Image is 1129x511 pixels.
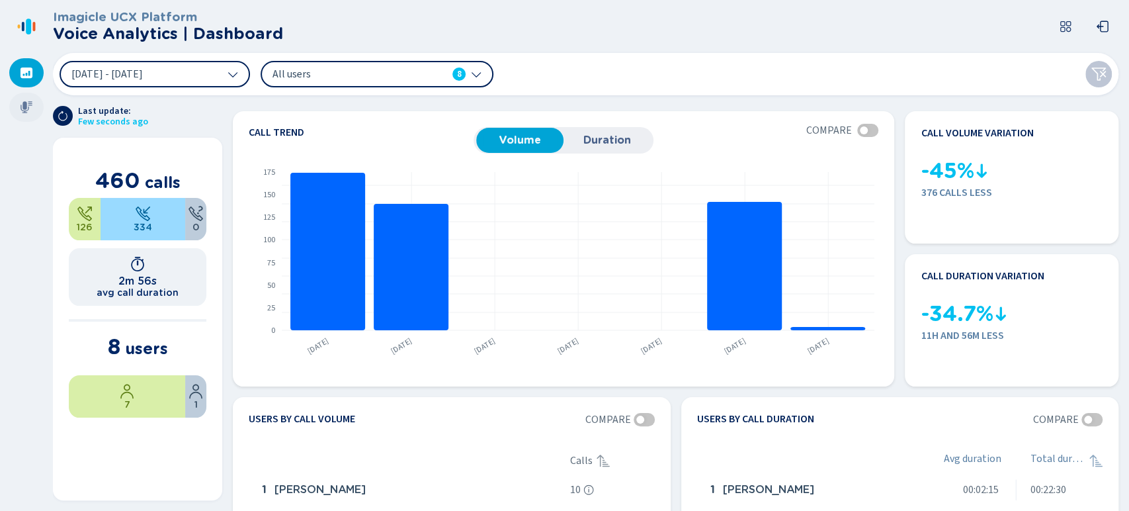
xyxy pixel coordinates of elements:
span: 10 [570,484,581,496]
span: 8 [108,334,120,359]
text: [DATE] [388,336,414,357]
text: 0 [271,325,275,336]
text: [DATE] [638,336,664,357]
span: Few seconds ago [78,116,148,127]
button: Clear filters [1085,61,1112,87]
div: Total duration [1030,453,1103,469]
span: -34.7% [921,302,993,326]
span: 7 [124,399,130,410]
span: Volume [483,134,557,146]
span: 126 [77,222,93,232]
span: Duration [570,134,644,146]
svg: box-arrow-left [1096,20,1109,33]
div: 12.5% [185,375,206,418]
div: Recordings [9,93,44,122]
svg: user-profile [119,383,135,399]
div: Calls [570,453,654,469]
span: calls [145,173,181,192]
span: 11h and 56m less [921,330,1103,342]
div: 87.5% [69,375,185,418]
span: 8 [457,68,462,81]
h2: avg call duration [97,287,179,298]
span: Compare [585,414,631,426]
text: 175 [263,167,275,178]
svg: kpi-down [993,306,1009,322]
text: [DATE] [472,336,497,357]
svg: chevron-down [471,69,481,79]
h4: Call trend [249,127,474,138]
text: [DATE] [805,336,831,357]
span: [PERSON_NAME] [723,484,814,496]
text: 50 [267,280,275,291]
span: 334 [134,222,152,232]
span: Calls [570,455,593,467]
span: All users [272,67,425,81]
svg: sortAscending [595,453,611,469]
svg: arrow-clockwise [58,111,68,121]
h4: Call duration variation [921,270,1044,282]
button: Volume [476,128,564,153]
text: 150 [263,189,275,201]
span: 460 [95,167,140,193]
span: -45% [921,159,974,183]
span: 1 [710,484,715,496]
div: David Castillo [705,477,924,503]
span: Total duration [1030,453,1086,469]
span: Compare [806,124,852,136]
svg: dashboard-filled [20,66,33,79]
text: 25 [267,302,275,314]
h4: Users by call volume [249,413,355,426]
span: Last update: [78,106,148,116]
span: [DATE] - [DATE] [71,69,143,79]
button: Duration [564,128,651,153]
span: 1 [194,399,198,410]
span: 00:02:15 [963,484,999,496]
svg: unknown-call [188,206,204,222]
h4: Users by call duration [697,413,814,426]
svg: user-profile [188,383,204,399]
svg: kpi-down [974,163,989,179]
svg: timer [130,256,146,272]
svg: info-circle [583,485,594,495]
div: Sorted ascending, click to sort descending [1088,453,1104,469]
svg: chevron-down [228,69,238,79]
text: [DATE] [555,336,581,357]
span: 376 calls less [921,187,1103,199]
svg: telephone-outbound [77,206,93,222]
text: [DATE] [305,336,331,357]
text: 100 [263,234,275,246]
div: 72.61% [101,198,185,240]
span: [PERSON_NAME] [274,484,366,496]
span: Compare [1033,414,1079,426]
span: 1 [262,484,267,496]
text: 75 [267,257,275,269]
text: [DATE] [722,336,747,357]
div: Dashboard [9,58,44,87]
svg: funnel-disabled [1091,66,1107,82]
div: 0% [185,198,206,240]
div: David Castillo [257,477,565,503]
span: 0 [192,222,199,232]
svg: telephone-inbound [135,206,151,222]
span: users [125,339,168,358]
h4: Call volume variation [921,127,1033,139]
span: 00:22:30 [1030,484,1066,496]
svg: mic-fill [20,101,33,114]
div: 27.39% [69,198,101,240]
text: 125 [263,212,275,223]
svg: sortAscending [1088,453,1104,469]
h2: Voice Analytics | Dashboard [53,24,283,43]
button: [DATE] - [DATE] [60,61,250,87]
div: Sorted ascending, click to sort descending [595,453,611,469]
span: Avg duration [944,453,1001,469]
h1: 2m 56s [118,275,157,287]
h3: Imagicle UCX Platform [53,10,283,24]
